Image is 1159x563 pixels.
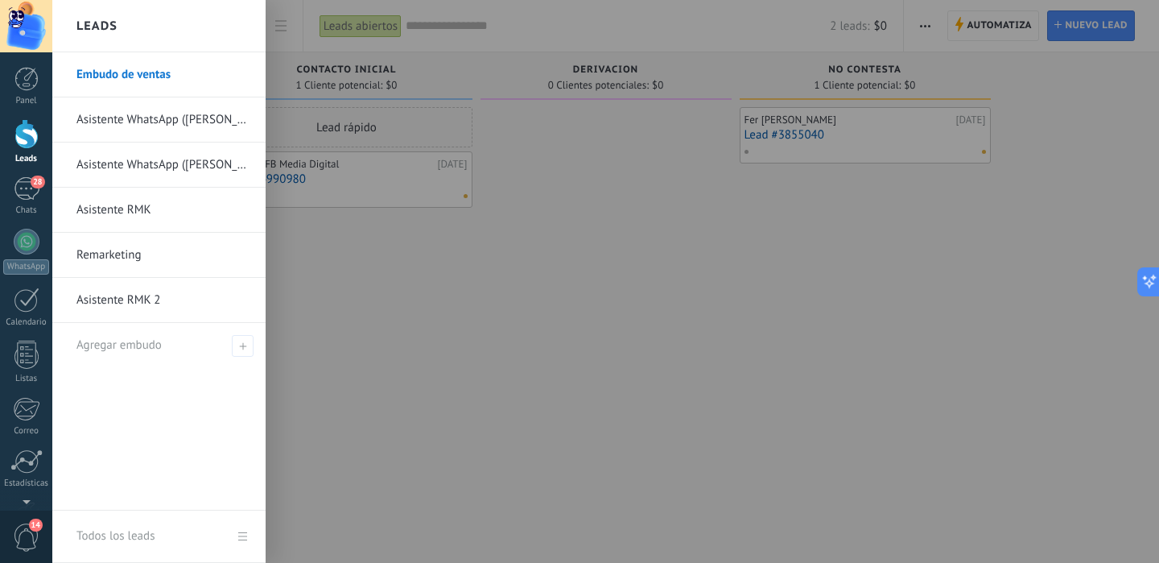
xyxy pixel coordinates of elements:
[3,205,50,216] div: Chats
[76,337,162,353] span: Agregar embudo
[3,426,50,437] div: Correo
[29,519,43,532] span: 14
[232,335,254,357] span: Agregar embudo
[3,259,49,275] div: WhatsApp
[76,233,250,278] a: Remarketing
[52,511,266,563] a: Todos los leads
[76,52,250,97] a: Embudo de ventas
[76,188,250,233] a: Asistente RMK
[76,514,155,559] div: Todos los leads
[3,374,50,384] div: Listas
[76,97,250,143] a: Asistente WhatsApp ([PERSON_NAME])
[76,1,118,52] h2: Leads
[3,317,50,328] div: Calendario
[3,478,50,489] div: Estadísticas
[76,278,250,323] a: Asistente RMK 2
[3,96,50,106] div: Panel
[31,176,44,188] span: 28
[3,154,50,164] div: Leads
[76,143,250,188] a: Asistente WhatsApp ([PERSON_NAME])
